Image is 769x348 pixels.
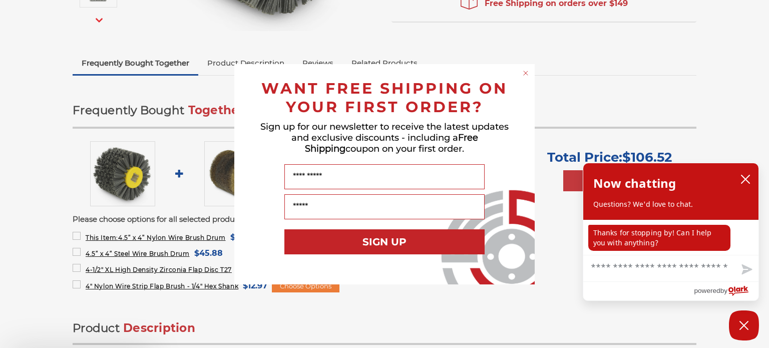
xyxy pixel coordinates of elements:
[583,220,758,255] div: chat
[583,163,759,301] div: olark chatbox
[729,310,759,340] button: Close Chatbox
[694,282,758,300] a: Powered by Olark
[260,121,509,154] span: Sign up for our newsletter to receive the latest updates and exclusive discounts - including a co...
[588,225,730,251] p: Thanks for stopping by! Can I help you with anything?
[694,284,720,297] span: powered
[737,172,753,187] button: close chatbox
[261,79,508,116] span: WANT FREE SHIPPING ON YOUR FIRST ORDER?
[733,258,758,281] button: Send message
[284,229,485,254] button: SIGN UP
[305,132,478,154] span: Free Shipping
[521,68,531,78] button: Close dialog
[720,284,727,297] span: by
[593,199,748,209] p: Questions? We'd love to chat.
[593,173,676,193] h2: Now chatting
